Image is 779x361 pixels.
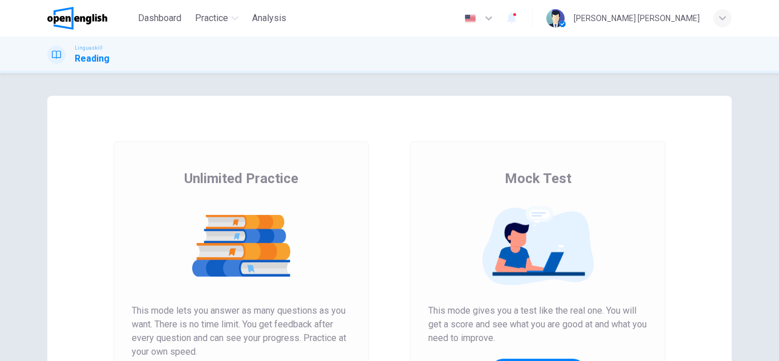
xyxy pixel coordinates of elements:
[75,44,103,52] span: Linguaskill
[75,52,109,66] h1: Reading
[428,304,647,345] span: This mode gives you a test like the real one. You will get a score and see what you are good at a...
[184,169,298,188] span: Unlimited Practice
[133,8,186,29] button: Dashboard
[47,7,133,30] a: OpenEnglish logo
[546,9,565,27] img: Profile picture
[138,11,181,25] span: Dashboard
[132,304,351,359] span: This mode lets you answer as many questions as you want. There is no time limit. You get feedback...
[574,11,700,25] div: [PERSON_NAME] [PERSON_NAME]
[190,8,243,29] button: Practice
[252,11,286,25] span: Analysis
[463,14,477,23] img: en
[248,8,291,29] button: Analysis
[505,169,571,188] span: Mock Test
[47,7,107,30] img: OpenEnglish logo
[195,11,228,25] span: Practice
